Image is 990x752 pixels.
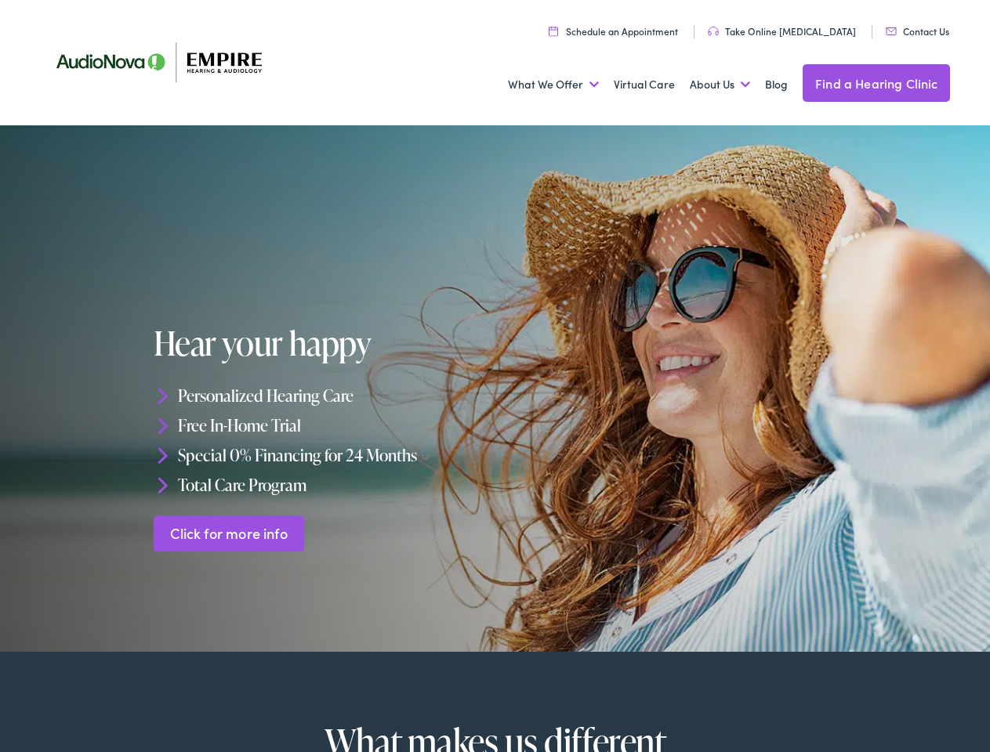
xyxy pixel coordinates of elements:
a: About Us [690,56,750,114]
img: utility icon [549,26,558,36]
li: Total Care Program [154,470,500,500]
a: Take Online [MEDICAL_DATA] [708,24,856,38]
img: utility icon [886,27,897,35]
a: Schedule an Appointment [549,24,678,38]
a: Click for more info [154,515,305,552]
h1: Hear your happy [154,325,500,361]
img: utility icon [708,27,719,36]
li: Personalized Hearing Care [154,381,500,410]
a: Contact Us [886,24,949,38]
a: Find a Hearing Clinic [803,64,950,102]
a: Blog [765,56,788,114]
a: What We Offer [508,56,599,114]
li: Free In-Home Trial [154,410,500,440]
a: Virtual Care [614,56,675,114]
li: Special 0% Financing for 24 Months [154,440,500,470]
